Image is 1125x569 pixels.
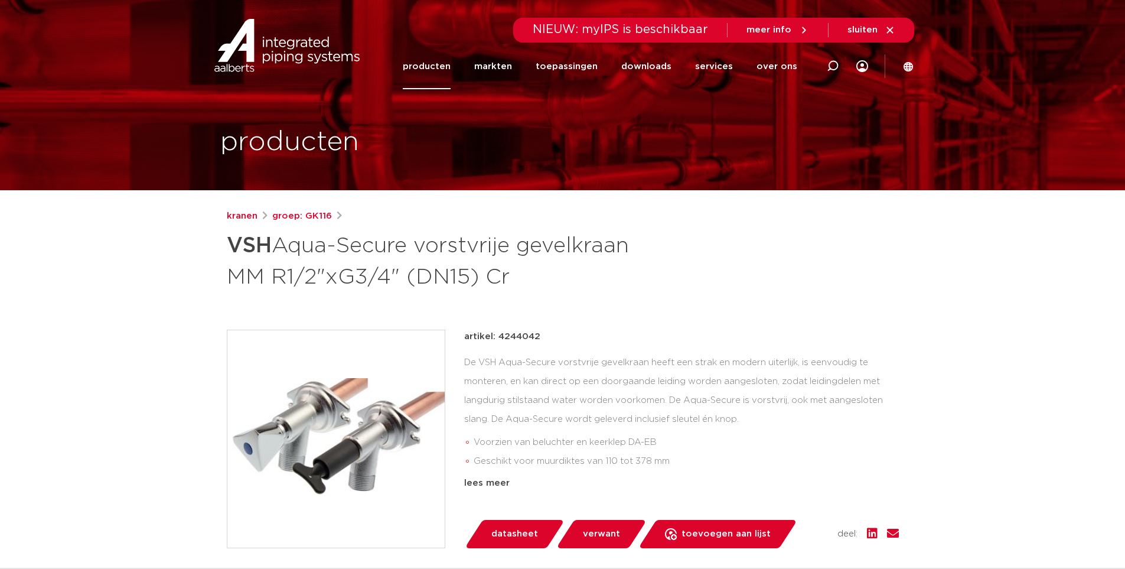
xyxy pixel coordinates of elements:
[403,44,451,89] a: producten
[695,44,733,89] a: services
[621,44,671,89] a: downloads
[474,44,512,89] a: markten
[227,330,445,548] img: Product Image for VSH Aqua-Secure vorstvrije gevelkraan MM R1/2"xG3/4" (DN15) Cr
[403,44,797,89] nav: Menu
[533,24,708,35] span: NIEUW: myIPS is beschikbaar
[746,25,809,35] a: meer info
[474,452,899,471] li: Geschikt voor muurdiktes van 110 tot 378 mm
[227,228,670,292] h1: Aqua-Secure vorstvrije gevelkraan MM R1/2"xG3/4" (DN15) Cr
[491,525,538,544] span: datasheet
[227,235,272,256] strong: VSH
[464,476,899,490] div: lees meer
[272,209,332,223] a: groep: GK116
[536,44,598,89] a: toepassingen
[556,520,647,548] a: verwant
[583,525,620,544] span: verwant
[464,353,899,472] div: De VSH Aqua-Secure vorstvrije gevelkraan heeft een strak en modern uiterlijk, is eenvoudig te mon...
[847,25,878,34] span: sluiten
[746,25,791,34] span: meer info
[227,209,257,223] a: kranen
[756,44,797,89] a: over ons
[837,527,857,541] span: deel:
[464,330,540,344] p: artikel: 4244042
[220,123,359,161] h1: producten
[464,520,565,548] a: datasheet
[681,525,771,544] span: toevoegen aan lijst
[474,433,899,452] li: Voorzien van beluchter en keerklep DA-EB
[847,25,895,35] a: sluiten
